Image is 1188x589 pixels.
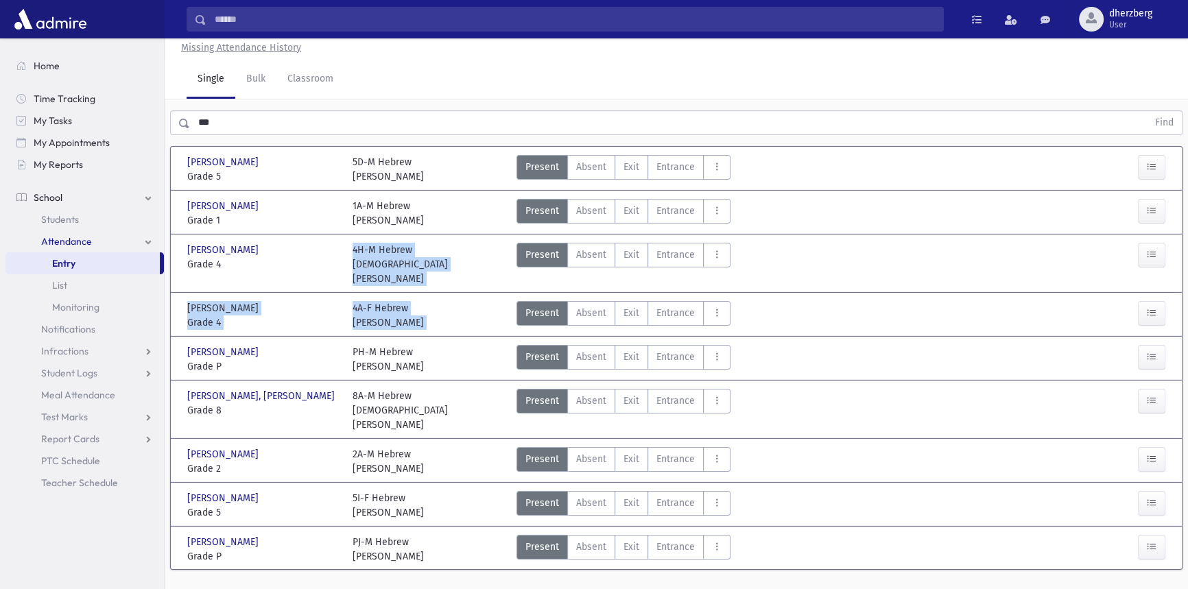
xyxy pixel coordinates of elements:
span: Entrance [656,540,695,554]
span: Infractions [41,345,88,357]
span: Entrance [656,204,695,218]
span: Present [525,306,559,320]
span: My Tasks [34,115,72,127]
a: School [5,187,164,208]
span: Grade 1 [187,213,339,228]
a: My Reports [5,154,164,176]
span: Absent [576,452,606,466]
span: Meal Attendance [41,389,115,401]
div: 5I-F Hebrew [PERSON_NAME] [353,491,424,520]
span: [PERSON_NAME] [187,301,261,315]
div: AttTypes [516,301,730,330]
span: Grade 8 [187,403,339,418]
a: Report Cards [5,428,164,450]
a: PTC Schedule [5,450,164,472]
span: Present [525,204,559,218]
span: Test Marks [41,411,88,423]
span: Grade 5 [187,169,339,184]
span: Exit [623,306,639,320]
div: AttTypes [516,155,730,184]
a: Student Logs [5,362,164,384]
a: Meal Attendance [5,384,164,406]
div: 2A-M Hebrew [PERSON_NAME] [353,447,424,476]
span: Grade 2 [187,461,339,476]
a: Home [5,55,164,77]
span: Exit [623,394,639,408]
span: Entrance [656,160,695,174]
span: Students [41,213,79,226]
div: 1A-M Hebrew [PERSON_NAME] [353,199,424,228]
span: Present [525,394,559,408]
span: Absent [576,204,606,218]
span: User [1109,19,1152,30]
span: Absent [576,540,606,554]
a: Test Marks [5,406,164,428]
div: PH-M Hebrew [PERSON_NAME] [353,345,424,374]
a: My Tasks [5,110,164,132]
a: Bulk [235,60,276,99]
span: Present [525,248,559,262]
span: Entrance [656,248,695,262]
img: AdmirePro [11,5,90,33]
span: Entrance [656,452,695,466]
span: [PERSON_NAME] [187,447,261,461]
div: AttTypes [516,345,730,374]
a: List [5,274,164,296]
span: School [34,191,62,204]
span: Entrance [656,306,695,320]
span: [PERSON_NAME] [187,345,261,359]
span: Entry [52,257,75,269]
a: Missing Attendance History [176,42,301,53]
div: AttTypes [516,199,730,228]
span: Notifications [41,323,95,335]
span: Exit [623,452,639,466]
span: Grade P [187,359,339,374]
span: Absent [576,350,606,364]
span: [PERSON_NAME] [187,155,261,169]
span: [PERSON_NAME] [187,199,261,213]
div: AttTypes [516,535,730,564]
a: Monitoring [5,296,164,318]
span: Time Tracking [34,93,95,105]
span: Exit [623,350,639,364]
span: My Reports [34,158,83,171]
span: Attendance [41,235,92,248]
a: Infractions [5,340,164,362]
span: Present [525,452,559,466]
span: Absent [576,160,606,174]
div: AttTypes [516,447,730,476]
span: dherzberg [1109,8,1152,19]
span: Entrance [656,496,695,510]
span: [PERSON_NAME] [187,535,261,549]
div: AttTypes [516,243,730,286]
span: Present [525,540,559,554]
span: Entrance [656,350,695,364]
span: [PERSON_NAME] [187,243,261,257]
div: AttTypes [516,389,730,432]
span: List [52,279,67,291]
span: Exit [623,540,639,554]
a: Attendance [5,230,164,252]
span: Absent [576,306,606,320]
div: 5D-M Hebrew [PERSON_NAME] [353,155,424,184]
a: Students [5,208,164,230]
a: Time Tracking [5,88,164,110]
a: Single [187,60,235,99]
span: My Appointments [34,136,110,149]
u: Missing Attendance History [181,42,301,53]
span: Present [525,350,559,364]
span: Entrance [656,394,695,408]
span: [PERSON_NAME] [187,491,261,505]
span: Teacher Schedule [41,477,118,489]
span: Grade 5 [187,505,339,520]
a: Classroom [276,60,344,99]
div: 4A-F Hebrew [PERSON_NAME] [353,301,424,330]
a: Entry [5,252,160,274]
span: Monitoring [52,301,99,313]
span: Grade P [187,549,339,564]
a: My Appointments [5,132,164,154]
span: PTC Schedule [41,455,100,467]
span: Absent [576,496,606,510]
div: 4H-M Hebrew [DEMOGRAPHIC_DATA][PERSON_NAME] [353,243,504,286]
a: Teacher Schedule [5,472,164,494]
